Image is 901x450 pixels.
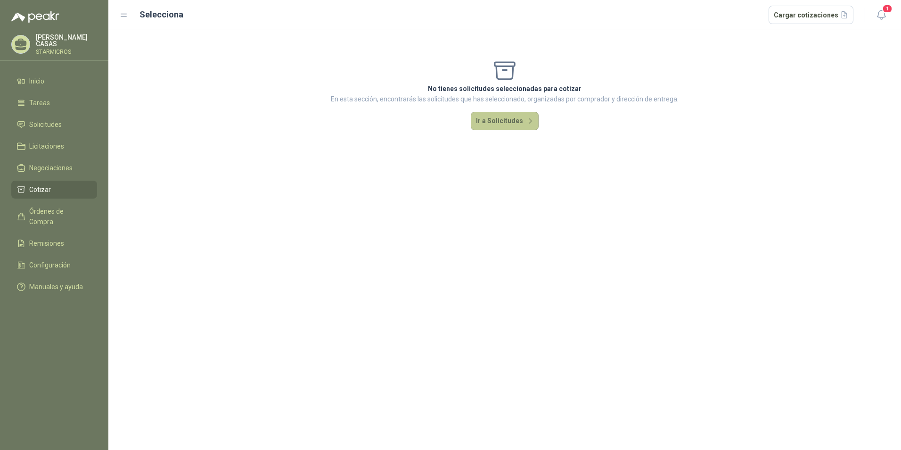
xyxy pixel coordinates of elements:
span: 1 [882,4,893,13]
span: Inicio [29,76,44,86]
span: Licitaciones [29,141,64,151]
a: Inicio [11,72,97,90]
span: Configuración [29,260,71,270]
p: STARMICROS [36,49,97,55]
button: Ir a Solicitudes [471,112,539,131]
a: Solicitudes [11,116,97,133]
button: 1 [873,7,890,24]
span: Cotizar [29,184,51,195]
span: Órdenes de Compra [29,206,88,227]
a: Configuración [11,256,97,274]
a: Órdenes de Compra [11,202,97,231]
span: Solicitudes [29,119,62,130]
p: En esta sección, encontrarás las solicitudes que has seleccionado, organizadas por comprador y di... [331,94,679,104]
a: Cotizar [11,181,97,199]
a: Remisiones [11,234,97,252]
a: Negociaciones [11,159,97,177]
a: Tareas [11,94,97,112]
p: [PERSON_NAME] CASAS [36,34,97,47]
button: Cargar cotizaciones [769,6,854,25]
span: Manuales y ayuda [29,282,83,292]
span: Negociaciones [29,163,73,173]
img: Logo peakr [11,11,59,23]
h2: Selecciona [139,8,183,21]
p: No tienes solicitudes seleccionadas para cotizar [331,83,679,94]
a: Licitaciones [11,137,97,155]
span: Tareas [29,98,50,108]
a: Manuales y ayuda [11,278,97,296]
span: Remisiones [29,238,64,249]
